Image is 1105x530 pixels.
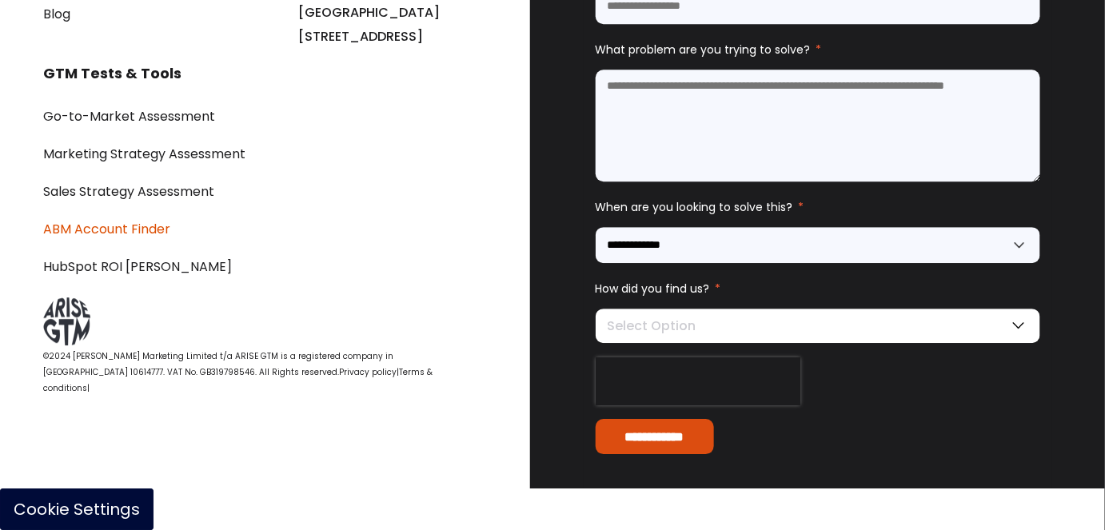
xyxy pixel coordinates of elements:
[43,349,454,397] div: |
[43,5,70,23] a: Blog
[397,366,399,378] span: |
[43,297,90,345] img: ARISE GTM logo grey
[43,145,245,163] a: Marketing Strategy Assessment
[43,350,393,378] span: ©2024 [PERSON_NAME] Marketing Limited t/a ARISE GTM is a registered company in [GEOGRAPHIC_DATA] ...
[339,366,397,378] a: Privacy policy
[596,309,1040,343] div: Select Option
[596,199,793,215] span: When are you looking to solve this?
[43,366,433,394] a: Terms & conditions
[596,281,710,297] span: How did you find us?
[596,357,800,405] iframe: reCAPTCHA
[43,220,170,238] a: ABM Account Finder
[43,62,454,86] h3: GTM Tests & Tools
[43,182,214,201] a: Sales Strategy Assessment
[43,107,215,126] a: Go-to-Market Assessment
[43,103,454,279] div: Navigation Menu
[43,257,232,276] a: HubSpot ROI [PERSON_NAME]
[596,42,811,58] span: What problem are you trying to solve?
